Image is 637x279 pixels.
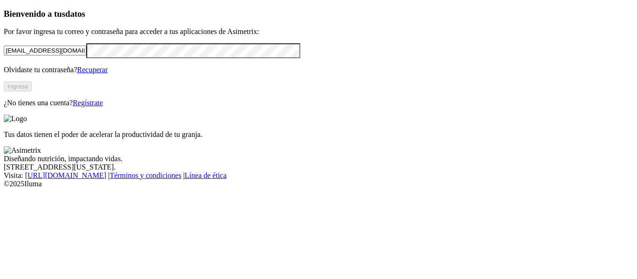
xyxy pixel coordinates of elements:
[4,99,633,107] p: ¿No tienes una cuenta?
[65,9,85,19] span: datos
[4,171,633,180] div: Visita : | |
[4,9,633,19] h3: Bienvenido a tus
[4,115,27,123] img: Logo
[185,171,227,179] a: Línea de ética
[110,171,181,179] a: Términos y condiciones
[4,130,633,139] p: Tus datos tienen el poder de acelerar la productividad de tu granja.
[4,27,633,36] p: Por favor ingresa tu correo y contraseña para acceder a tus aplicaciones de Asimetrix:
[4,163,633,171] div: [STREET_ADDRESS][US_STATE].
[4,155,633,163] div: Diseñando nutrición, impactando vidas.
[4,180,633,188] div: © 2025 Iluma
[4,82,32,91] button: Ingresa
[25,171,106,179] a: [URL][DOMAIN_NAME]
[77,66,108,74] a: Recuperar
[4,146,41,155] img: Asimetrix
[73,99,103,107] a: Regístrate
[4,66,633,74] p: Olvidaste tu contraseña?
[4,46,86,55] input: Tu correo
